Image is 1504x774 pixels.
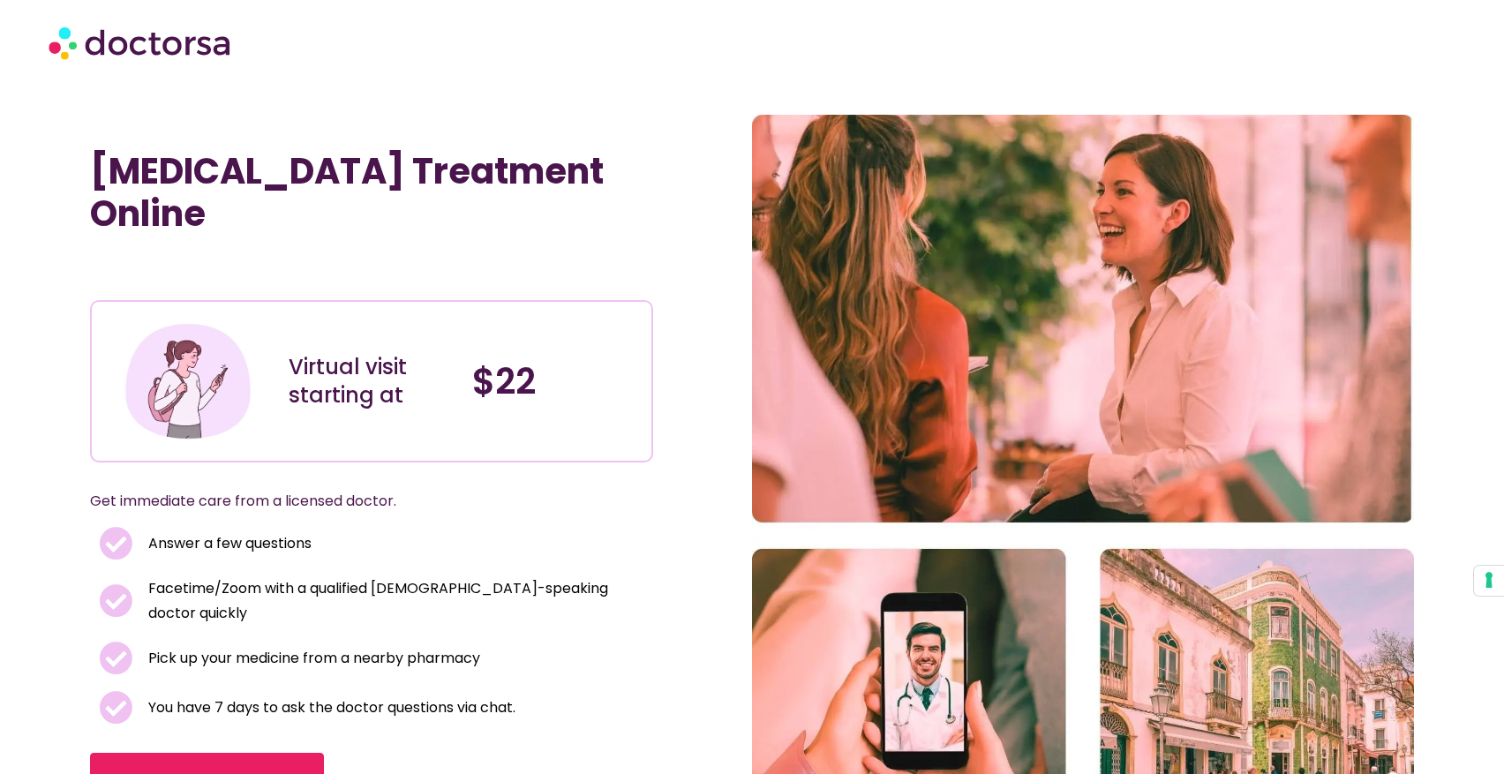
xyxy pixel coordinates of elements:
[144,646,480,671] span: Pick up your medicine from a nearby pharmacy
[144,695,515,720] span: You have 7 days to ask the doctor questions via chat.
[1474,566,1504,596] button: Your consent preferences for tracking technologies
[144,531,312,556] span: Answer a few questions
[289,353,455,410] div: Virtual visit starting at
[472,360,638,402] h4: $22
[90,150,652,235] h1: [MEDICAL_DATA] Treatment Online
[122,315,254,447] img: Illustration depicting a young woman in a casual outfit, engaged with her smartphone. She has a p...
[90,489,610,514] p: Get immediate care from a licensed doctor.
[144,576,644,626] span: Facetime/Zoom with a qualified [DEMOGRAPHIC_DATA]-speaking doctor quickly​
[99,261,364,282] iframe: Customer reviews powered by Trustpilot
